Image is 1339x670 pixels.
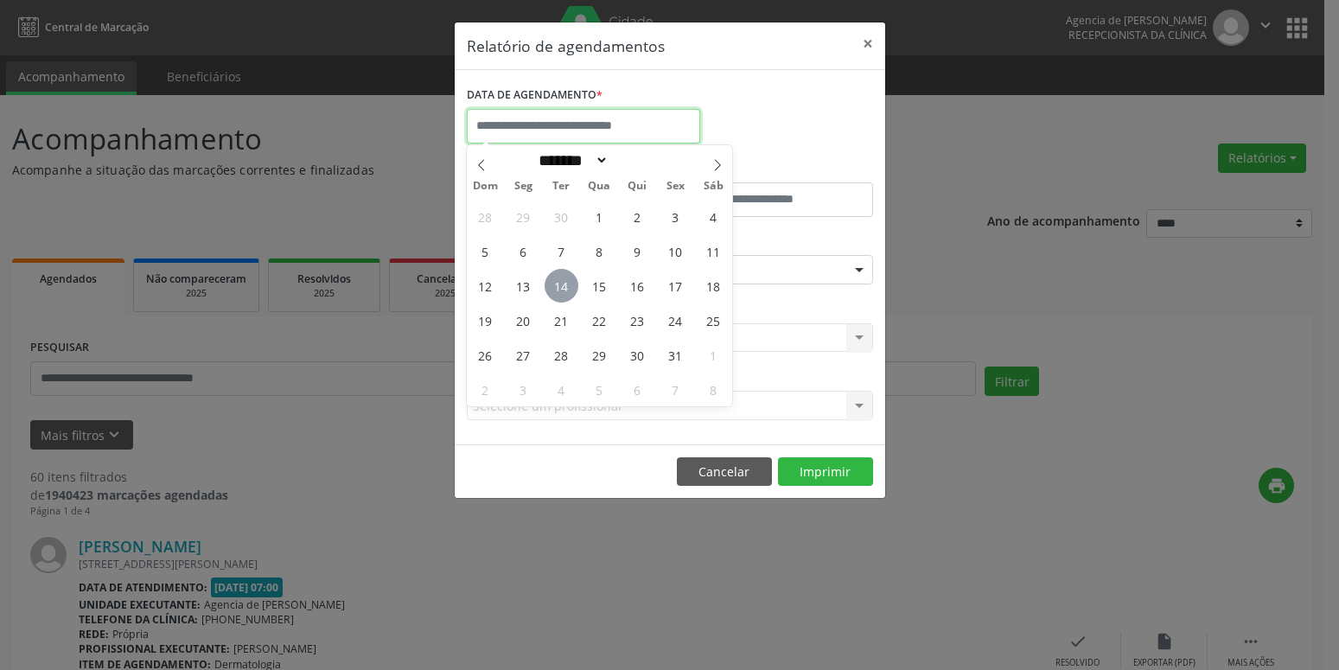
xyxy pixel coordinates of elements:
[609,151,666,169] input: Year
[469,338,502,372] span: Outubro 26, 2025
[659,269,692,303] span: Outubro 17, 2025
[583,373,616,406] span: Novembro 5, 2025
[621,234,654,268] span: Outubro 9, 2025
[851,22,885,65] button: Close
[659,234,692,268] span: Outubro 10, 2025
[467,35,665,57] h5: Relatório de agendamentos
[583,338,616,372] span: Outubro 29, 2025
[469,200,502,233] span: Setembro 28, 2025
[467,82,603,109] label: DATA DE AGENDAMENTO
[545,373,578,406] span: Novembro 4, 2025
[618,181,656,192] span: Qui
[659,338,692,372] span: Outubro 31, 2025
[697,303,730,337] span: Outubro 25, 2025
[621,373,654,406] span: Novembro 6, 2025
[694,181,732,192] span: Sáb
[545,338,578,372] span: Outubro 28, 2025
[656,181,694,192] span: Sex
[697,338,730,372] span: Novembro 1, 2025
[583,303,616,337] span: Outubro 22, 2025
[469,269,502,303] span: Outubro 12, 2025
[469,234,502,268] span: Outubro 5, 2025
[542,181,580,192] span: Ter
[507,269,540,303] span: Outubro 13, 2025
[469,373,502,406] span: Novembro 2, 2025
[507,373,540,406] span: Novembro 3, 2025
[504,181,542,192] span: Seg
[697,373,730,406] span: Novembro 8, 2025
[621,200,654,233] span: Outubro 2, 2025
[545,303,578,337] span: Outubro 21, 2025
[583,234,616,268] span: Outubro 8, 2025
[545,269,578,303] span: Outubro 14, 2025
[583,200,616,233] span: Outubro 1, 2025
[697,234,730,268] span: Outubro 11, 2025
[659,373,692,406] span: Novembro 7, 2025
[507,303,540,337] span: Outubro 20, 2025
[507,200,540,233] span: Setembro 29, 2025
[778,457,873,487] button: Imprimir
[677,457,772,487] button: Cancelar
[659,200,692,233] span: Outubro 3, 2025
[583,269,616,303] span: Outubro 15, 2025
[580,181,618,192] span: Qua
[545,234,578,268] span: Outubro 7, 2025
[697,200,730,233] span: Outubro 4, 2025
[697,269,730,303] span: Outubro 18, 2025
[469,303,502,337] span: Outubro 19, 2025
[674,156,873,182] label: ATÉ
[621,338,654,372] span: Outubro 30, 2025
[507,234,540,268] span: Outubro 6, 2025
[545,200,578,233] span: Setembro 30, 2025
[507,338,540,372] span: Outubro 27, 2025
[621,303,654,337] span: Outubro 23, 2025
[467,181,505,192] span: Dom
[533,151,609,169] select: Month
[621,269,654,303] span: Outubro 16, 2025
[659,303,692,337] span: Outubro 24, 2025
